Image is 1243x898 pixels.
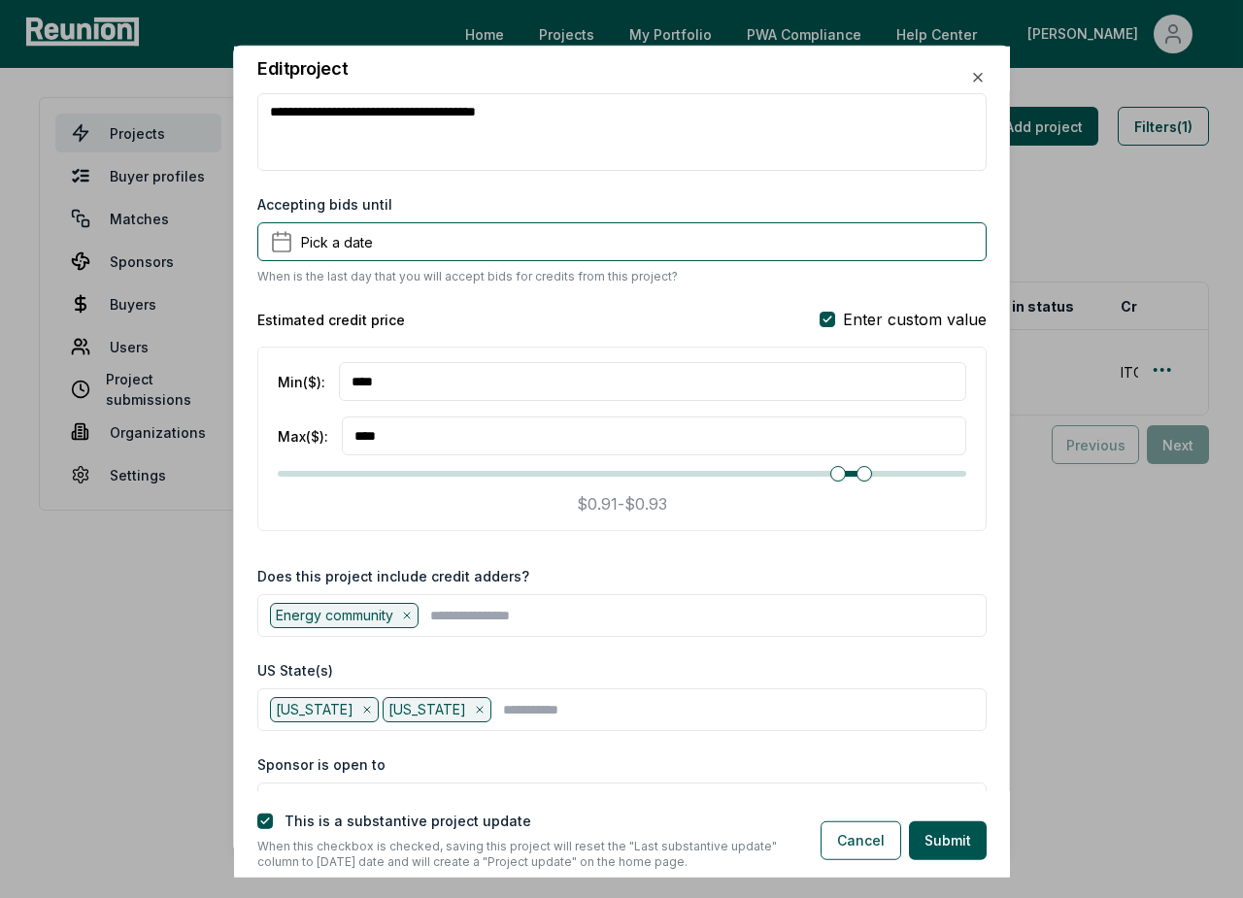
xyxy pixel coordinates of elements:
span: Enter custom value [843,308,987,331]
button: Pick a date [257,222,987,261]
p: When is the last day that you will accept bids for credits from this project? [257,269,678,284]
p: When this checkbox is checked, saving this project will reset the "Last substantive update" colum... [257,839,789,870]
h2: Edit project [257,59,348,77]
label: Min ($) : [278,371,325,391]
label: US State(s) [257,660,333,681]
button: Cancel [821,821,901,860]
button: Submit [909,821,987,860]
h5: Estimated credit price [257,309,405,329]
div: [US_STATE] [383,697,491,722]
div: Energy community [270,603,419,628]
label: Max ($) : [278,425,328,446]
label: Does this project include credit adders? [257,566,529,586]
label: This is a substantive project update [285,813,531,829]
label: Accepting bids until [257,194,392,215]
div: [US_STATE] [270,697,379,722]
label: Sponsor is open to [257,754,386,775]
span: Minimum [830,466,846,482]
span: Pick a date [301,231,373,251]
p: $0.91 - $0.93 [577,492,667,516]
span: Maximum [857,466,872,482]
